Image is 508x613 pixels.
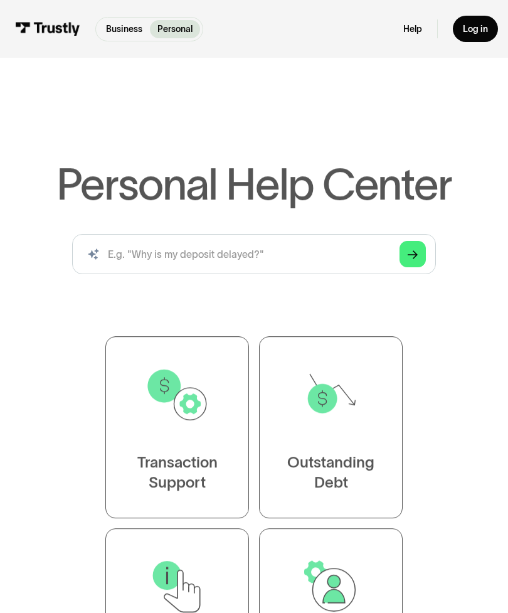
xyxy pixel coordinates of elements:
form: Search [72,234,436,274]
a: Personal [150,20,200,38]
a: Help [403,23,422,35]
a: TransactionSupport [105,336,249,518]
a: OutstandingDebt [259,336,403,518]
div: Outstanding Debt [287,452,374,493]
img: Trustly Logo [15,22,80,36]
div: Log in [463,23,488,35]
input: search [72,234,436,274]
p: Personal [157,23,193,36]
div: Transaction Support [137,452,218,493]
p: Business [106,23,142,36]
a: Log in [453,16,498,42]
h1: Personal Help Center [56,162,452,206]
a: Business [98,20,150,38]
